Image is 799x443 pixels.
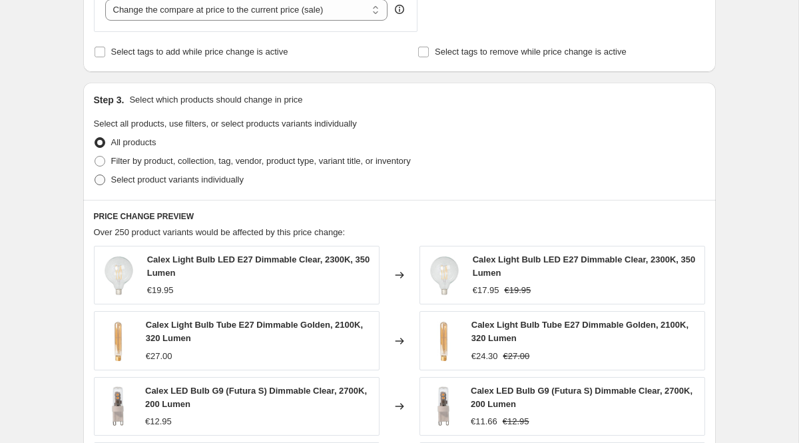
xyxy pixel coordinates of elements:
p: Select which products should change in price [129,93,302,107]
span: Calex Light Bulb Tube E27 Dimmable Golden, 2100K, 320 Lumen [471,320,688,343]
span: All products [111,137,156,147]
span: Calex Light Bulb LED E27 Dimmable Clear, 2300K, 350 Lumen [473,254,696,278]
div: €12.95 [145,415,172,428]
h6: PRICE CHANGE PREVIEW [94,211,705,222]
strike: €19.95 [505,284,531,297]
h2: Step 3. [94,93,125,107]
span: Select all products, use filters, or select products variants individually [94,119,357,129]
img: 473856_80x.jpg [427,386,461,426]
strike: €27.00 [503,350,530,363]
span: Select tags to add while price change is active [111,47,288,57]
span: Calex LED Bulb G9 (Futura S) Dimmable Clear, 2700K, 200 Lumen [471,386,692,409]
span: Calex Light Bulb Tube E27 Dimmable Golden, 2100K, 320 Lumen [146,320,363,343]
img: 425474_a7a0b2c4-9a15-448b-bbed-acca2de739c6_80x.jpg [101,255,136,295]
img: 425492_80x.jpg [101,321,135,361]
img: 425474_a7a0b2c4-9a15-448b-bbed-acca2de739c6_80x.jpg [427,255,462,295]
div: €27.00 [146,350,172,363]
div: help [393,3,406,16]
span: Select tags to remove while price change is active [435,47,627,57]
span: Calex Light Bulb LED E27 Dimmable Clear, 2300K, 350 Lumen [147,254,370,278]
div: €19.95 [147,284,174,297]
img: 473856_80x.jpg [101,386,135,426]
div: €11.66 [471,415,497,428]
div: €17.95 [473,284,499,297]
span: Select product variants individually [111,175,244,185]
span: Filter by product, collection, tag, vendor, product type, variant title, or inventory [111,156,411,166]
img: 425492_80x.jpg [427,321,461,361]
strike: €12.95 [503,415,529,428]
span: Calex LED Bulb G9 (Futura S) Dimmable Clear, 2700K, 200 Lumen [145,386,367,409]
div: €24.30 [471,350,498,363]
span: Over 250 product variants would be affected by this price change: [94,227,346,237]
